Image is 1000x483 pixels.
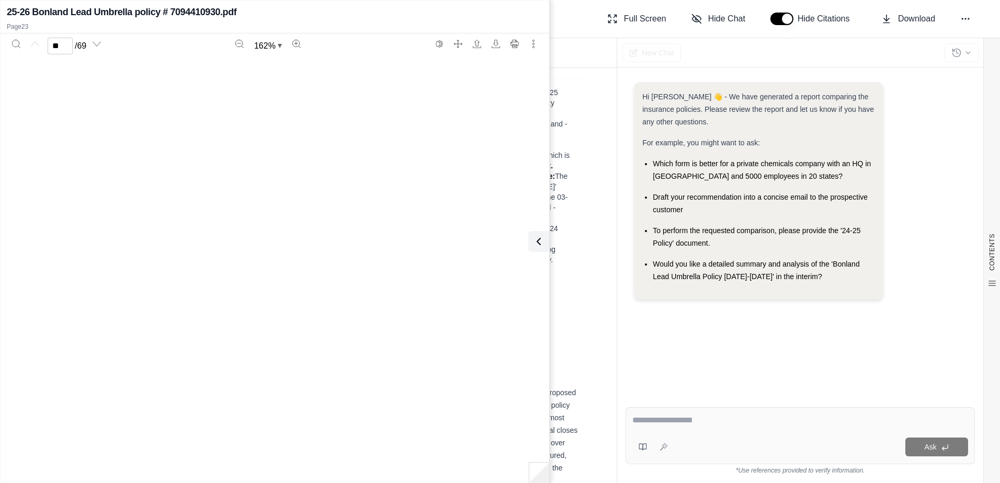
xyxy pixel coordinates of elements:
[653,260,859,281] span: Would you like a detailed summary and analysis of the 'Bonland Lead Umbrella Policy [DATE]-[DATE]...
[48,38,73,54] input: Enter a page number
[653,226,860,247] span: To perform the requested comparison, please provide the '24-25 Policy' document.
[988,234,996,271] span: CONTENTS
[88,36,105,52] button: Next page
[27,36,43,52] button: Previous page
[877,8,939,29] button: Download
[642,139,760,147] span: For example, you might want to ask:
[905,438,968,456] button: Ask
[250,38,286,54] button: Zoom document
[642,93,874,126] span: Hi [PERSON_NAME] 👋 - We have generated a report comparing the insurance policies. Please review t...
[506,36,523,52] button: Print
[231,36,248,52] button: Zoom out
[7,22,543,31] p: Page 23
[525,36,542,52] button: More actions
[450,36,467,52] button: Full screen
[708,13,745,25] span: Hide Chat
[487,36,504,52] button: Download
[798,13,856,25] span: Hide Citations
[8,36,25,52] button: Search
[687,8,749,29] button: Hide Chat
[254,40,276,52] span: 162 %
[603,8,671,29] button: Full Screen
[7,5,236,19] h2: 25-26 Bonland Lead Umbrella policy # 7094410930.pdf
[75,40,86,52] span: / 69
[653,159,871,180] span: Which form is better for a private chemicals company with an HQ in [GEOGRAPHIC_DATA] and 5000 emp...
[431,36,448,52] button: Switch to the dark theme
[653,193,868,214] span: Draft your recommendation into a concise email to the prospective customer
[75,413,564,434] span: , and a critical structural enhancement to the coverage provided. The most impactful change is th...
[924,443,936,451] span: Ask
[469,36,485,52] button: Open file
[288,36,305,52] button: Zoom in
[624,13,666,25] span: Full Screen
[898,13,935,25] span: Download
[626,464,975,475] div: *Use references provided to verify information.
